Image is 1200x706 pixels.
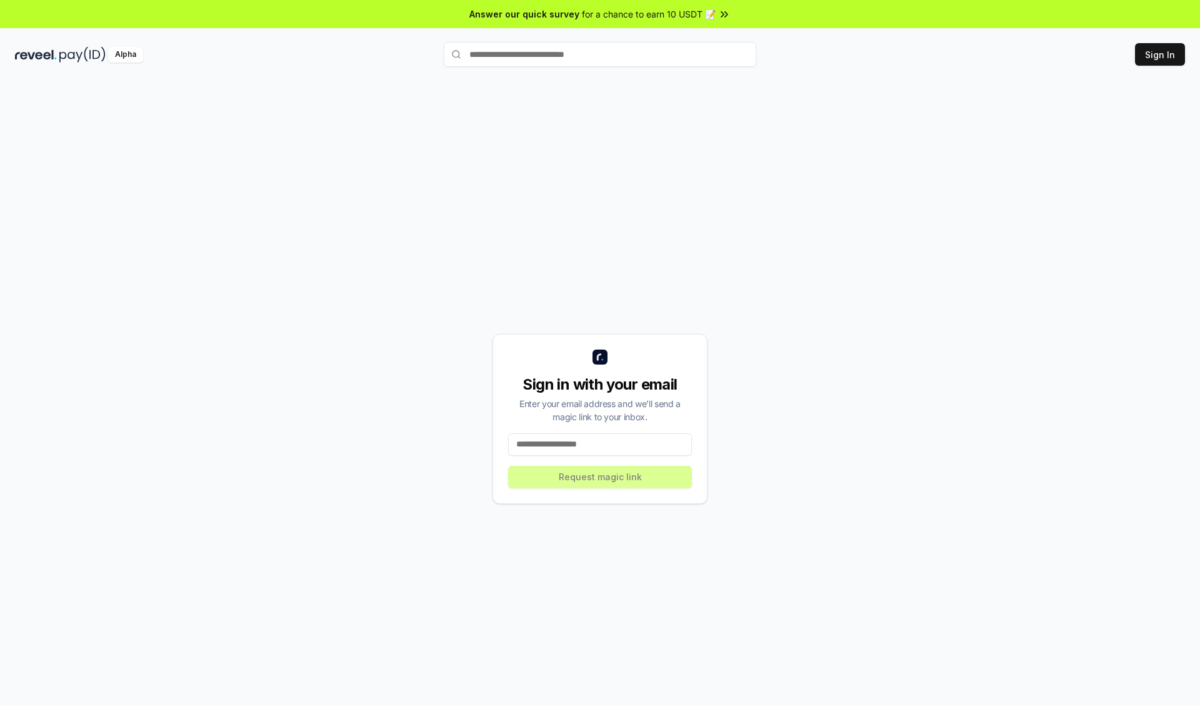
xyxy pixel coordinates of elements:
div: Sign in with your email [508,375,692,395]
img: pay_id [59,47,106,63]
div: Alpha [108,47,143,63]
span: for a chance to earn 10 USDT 📝 [582,8,716,21]
img: logo_small [592,350,607,365]
button: Sign In [1135,43,1185,66]
img: reveel_dark [15,47,57,63]
span: Answer our quick survey [469,8,579,21]
div: Enter your email address and we’ll send a magic link to your inbox. [508,397,692,423]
